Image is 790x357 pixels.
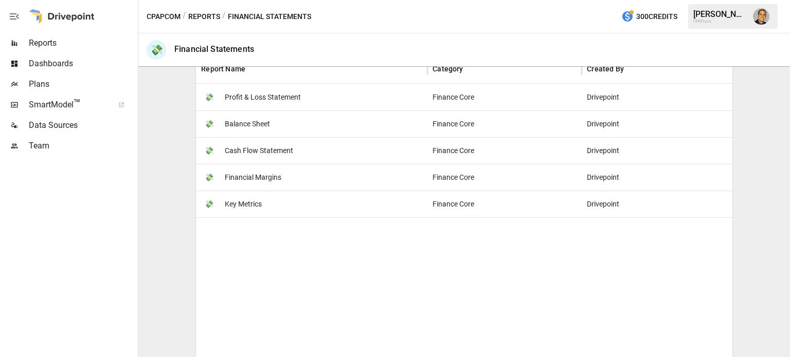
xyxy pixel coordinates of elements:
[222,10,226,23] div: /
[74,97,81,110] span: ™
[246,62,261,76] button: Sort
[29,37,136,49] span: Reports
[201,89,217,105] span: 💸
[427,164,582,191] div: Finance Core
[587,65,624,73] div: Created By
[183,10,186,23] div: /
[582,110,736,137] div: Drivepoint
[582,191,736,217] div: Drivepoint
[188,10,220,23] button: Reports
[201,65,245,73] div: Report Name
[29,99,107,111] span: SmartModel
[747,2,776,31] button: Tom Gatto
[225,111,270,137] span: Balance Sheet
[29,119,136,131] span: Data Sources
[225,191,262,217] span: Key Metrics
[427,84,582,110] div: Finance Core
[693,9,747,19] div: [PERSON_NAME]
[464,62,479,76] button: Sort
[201,143,217,158] span: 💸
[427,110,582,137] div: Finance Core
[201,196,217,212] span: 💸
[147,10,181,23] button: CPAPcom
[625,62,639,76] button: Sort
[174,44,254,54] div: Financial Statements
[201,170,217,185] span: 💸
[225,138,293,164] span: Cash Flow Statement
[582,137,736,164] div: Drivepoint
[636,10,677,23] span: 300 Credits
[582,164,736,191] div: Drivepoint
[427,191,582,217] div: Finance Core
[201,116,217,131] span: 💸
[433,65,463,73] div: Category
[225,84,301,110] span: Profit & Loss Statement
[29,58,136,70] span: Dashboards
[29,78,136,90] span: Plans
[753,8,769,25] img: Tom Gatto
[582,84,736,110] div: Drivepoint
[693,19,747,24] div: CPAPcom
[147,40,166,60] div: 💸
[225,164,281,191] span: Financial Margins
[617,7,681,26] button: 300Credits
[427,137,582,164] div: Finance Core
[29,140,136,152] span: Team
